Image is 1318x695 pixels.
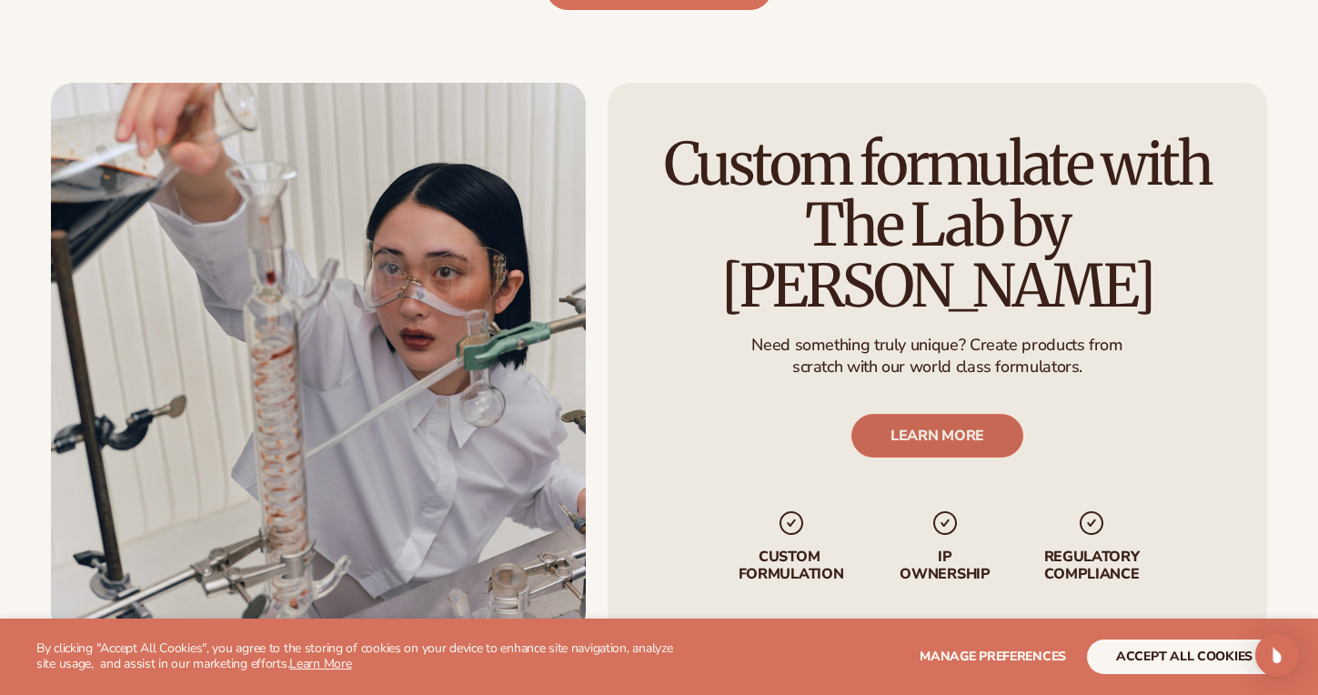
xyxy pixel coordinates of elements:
p: IP Ownership [899,549,991,583]
div: Open Intercom Messenger [1255,633,1299,677]
img: checkmark_svg [1077,509,1106,538]
img: checkmark_svg [776,509,805,538]
span: Manage preferences [920,648,1066,665]
button: Manage preferences [920,640,1066,674]
a: LEARN MORE [851,414,1023,458]
p: Need something truly unique? Create products from [751,335,1122,356]
p: By clicking "Accept All Cookies", you agree to the storing of cookies on your device to enhance s... [36,641,692,672]
p: Custom formulation [734,549,848,583]
img: Female scientist in chemistry lab. [51,83,586,634]
img: checkmark_svg [931,509,960,538]
h2: Custom formulate with The Lab by [PERSON_NAME] [659,133,1216,317]
p: regulatory compliance [1042,549,1141,583]
button: accept all cookies [1087,640,1282,674]
a: Learn More [289,655,351,672]
p: scratch with our world class formulators. [751,356,1122,377]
